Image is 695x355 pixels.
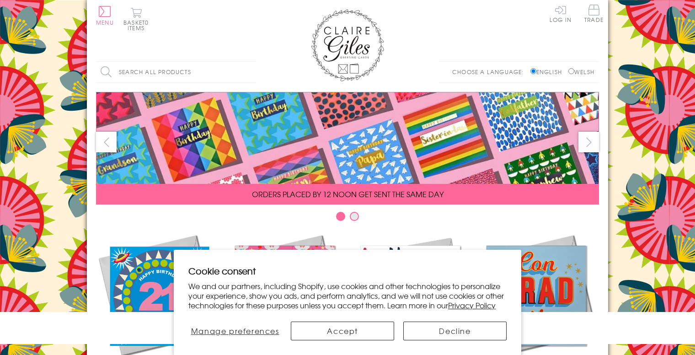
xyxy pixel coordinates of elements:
button: Accept [291,322,394,340]
a: Trade [584,5,604,24]
a: Log In [550,5,572,22]
div: Carousel Pagination [96,211,599,226]
input: Search [247,62,256,82]
button: Manage preferences [188,322,282,340]
button: Menu [96,6,114,25]
span: Manage preferences [191,325,279,336]
input: English [530,68,536,74]
a: Privacy Policy [448,300,496,311]
img: Claire Giles Greetings Cards [311,9,384,81]
button: prev [96,132,117,152]
input: Welsh [568,68,574,74]
input: Search all products [96,62,256,82]
p: We and our partners, including Shopify, use cookies and other technologies to personalize your ex... [188,281,507,310]
label: Welsh [568,68,594,76]
button: next [578,132,599,152]
h2: Cookie consent [188,264,507,277]
button: Carousel Page 1 (Current Slide) [336,212,345,221]
span: Menu [96,18,114,27]
label: English [530,68,567,76]
button: Carousel Page 2 [350,212,359,221]
span: 0 items [128,18,149,32]
span: ORDERS PLACED BY 12 NOON GET SENT THE SAME DAY [252,188,444,199]
button: Decline [403,322,507,340]
button: Basket0 items [123,7,149,31]
p: Choose a language: [452,68,529,76]
span: Trade [584,5,604,22]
